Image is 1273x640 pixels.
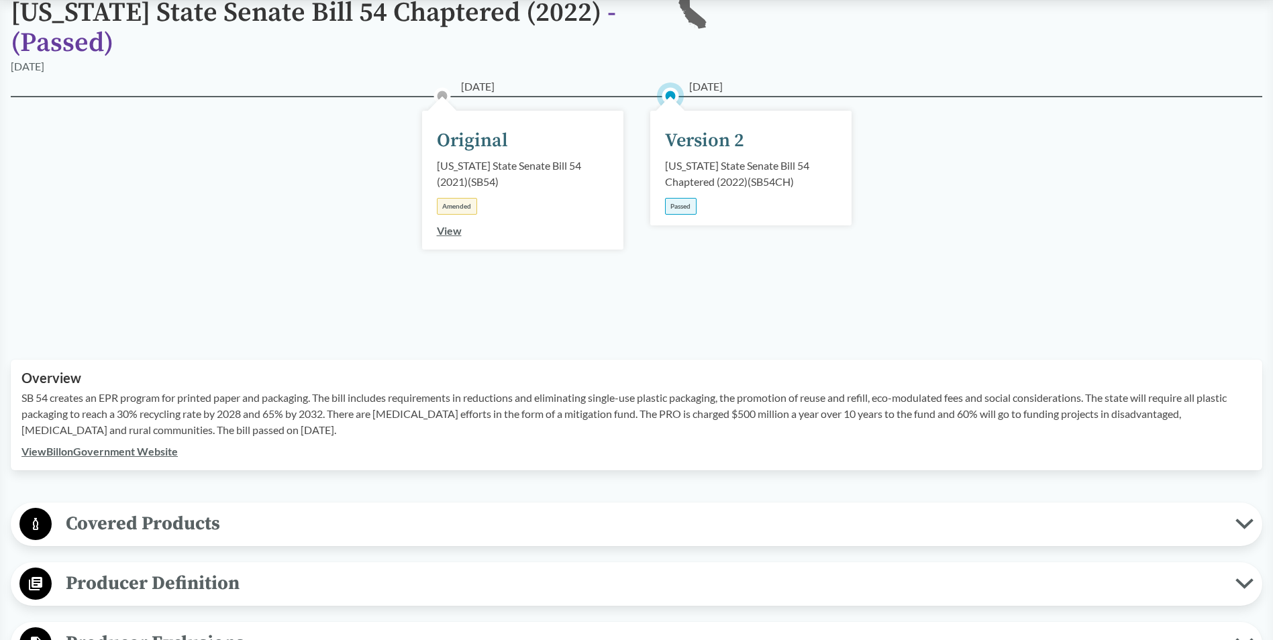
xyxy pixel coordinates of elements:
button: Producer Definition [15,567,1258,601]
button: Covered Products [15,507,1258,541]
span: [DATE] [689,78,723,95]
div: [US_STATE] State Senate Bill 54 Chaptered (2022) ( SB54CH ) [665,158,837,190]
a: View [437,224,462,237]
div: Amended [437,198,477,215]
div: Version 2 [665,127,744,155]
div: Passed [665,198,697,215]
a: ViewBillonGovernment Website [21,445,178,458]
span: Producer Definition [52,568,1235,598]
div: [US_STATE] State Senate Bill 54 (2021) ( SB54 ) [437,158,609,190]
div: [DATE] [11,58,44,74]
div: Original [437,127,508,155]
p: SB 54 creates an EPR program for printed paper and packaging. The bill includes requirements in r... [21,390,1252,438]
span: [DATE] [461,78,495,95]
span: Covered Products [52,509,1235,539]
h2: Overview [21,370,1252,386]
